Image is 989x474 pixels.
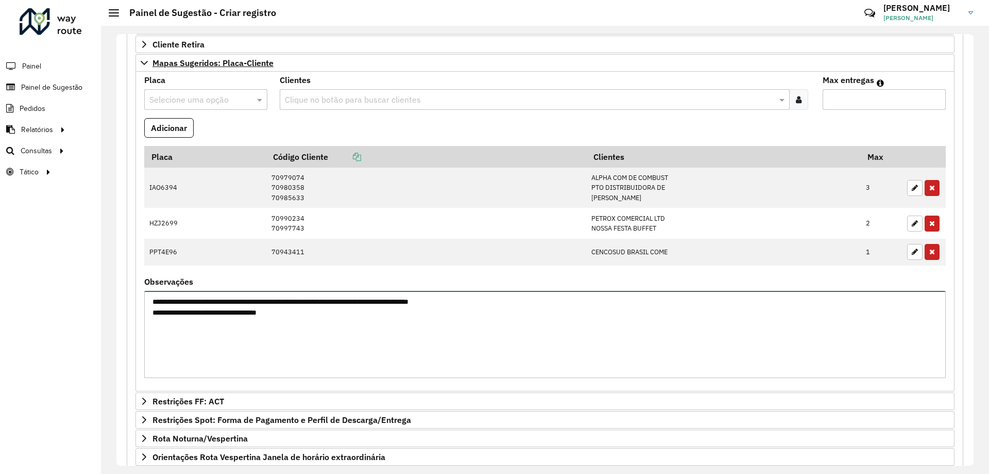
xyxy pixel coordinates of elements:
[861,239,902,266] td: 1
[586,239,861,266] td: CENCOSUD BRASIL COME
[20,167,39,177] span: Tático
[135,36,954,53] a: Cliente Retira
[859,2,881,24] a: Contato Rápido
[119,7,276,19] h2: Painel de Sugestão - Criar registro
[823,74,874,86] label: Max entregas
[144,118,194,138] button: Adicionar
[266,239,586,266] td: 70943411
[280,74,311,86] label: Clientes
[20,103,45,114] span: Pedidos
[861,168,902,208] td: 3
[883,13,961,23] span: [PERSON_NAME]
[144,239,266,266] td: PPT4E96
[883,3,961,13] h3: [PERSON_NAME]
[21,124,53,135] span: Relatórios
[144,74,165,86] label: Placa
[586,146,861,168] th: Clientes
[152,397,224,405] span: Restrições FF: ACT
[266,168,586,208] td: 70979074 70980358 70985633
[22,61,41,72] span: Painel
[861,208,902,238] td: 2
[21,145,52,156] span: Consultas
[152,416,411,424] span: Restrições Spot: Forma de Pagamento e Perfil de Descarga/Entrega
[21,82,82,93] span: Painel de Sugestão
[144,146,266,168] th: Placa
[144,208,266,238] td: HZJ2699
[152,40,204,48] span: Cliente Retira
[861,146,902,168] th: Max
[144,168,266,208] td: IAO6394
[266,146,586,168] th: Código Cliente
[328,152,361,162] a: Copiar
[135,411,954,429] a: Restrições Spot: Forma de Pagamento e Perfil de Descarga/Entrega
[135,54,954,72] a: Mapas Sugeridos: Placa-Cliente
[135,393,954,410] a: Restrições FF: ACT
[266,208,586,238] td: 70990234 70997743
[135,72,954,391] div: Mapas Sugeridos: Placa-Cliente
[877,79,884,87] em: Máximo de clientes que serão colocados na mesma rota com os clientes informados
[586,208,861,238] td: PETROX COMERCIAL LTD NOSSA FESTA BUFFET
[152,434,248,443] span: Rota Noturna/Vespertina
[152,453,385,461] span: Orientações Rota Vespertina Janela de horário extraordinária
[135,448,954,466] a: Orientações Rota Vespertina Janela de horário extraordinária
[586,168,861,208] td: ALPHA COM DE COMBUST PTO DISTRIBUIDORA DE [PERSON_NAME]
[144,275,193,288] label: Observações
[152,59,274,67] span: Mapas Sugeridos: Placa-Cliente
[135,430,954,447] a: Rota Noturna/Vespertina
